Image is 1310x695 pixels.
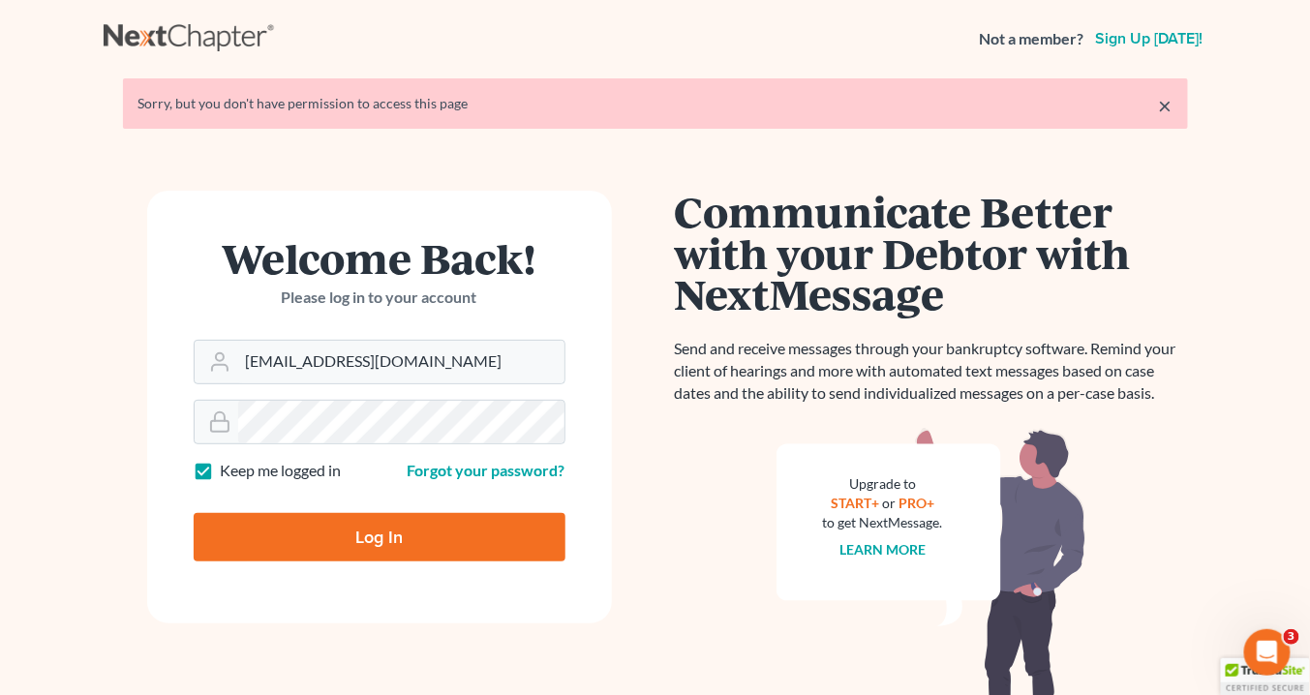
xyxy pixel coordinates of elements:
span: or [882,495,896,511]
a: × [1159,94,1173,117]
span: 3 [1284,629,1299,645]
p: Please log in to your account [194,287,565,309]
div: TrustedSite Certified [1221,658,1310,695]
a: Forgot your password? [408,461,565,479]
h1: Communicate Better with your Debtor with NextMessage [675,191,1188,315]
a: PRO+ [899,495,934,511]
div: Sorry, but you don't have permission to access this page [138,94,1173,113]
a: START+ [831,495,879,511]
strong: Not a member? [980,28,1084,50]
input: Email Address [238,341,564,383]
iframe: Intercom live chat [1244,629,1291,676]
div: to get NextMessage. [823,513,943,532]
p: Send and receive messages through your bankruptcy software. Remind your client of hearings and mo... [675,338,1188,405]
a: Sign up [DATE]! [1092,31,1207,46]
label: Keep me logged in [221,460,342,482]
a: Learn more [839,541,926,558]
input: Log In [194,513,565,561]
div: Upgrade to [823,474,943,494]
h1: Welcome Back! [194,237,565,279]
